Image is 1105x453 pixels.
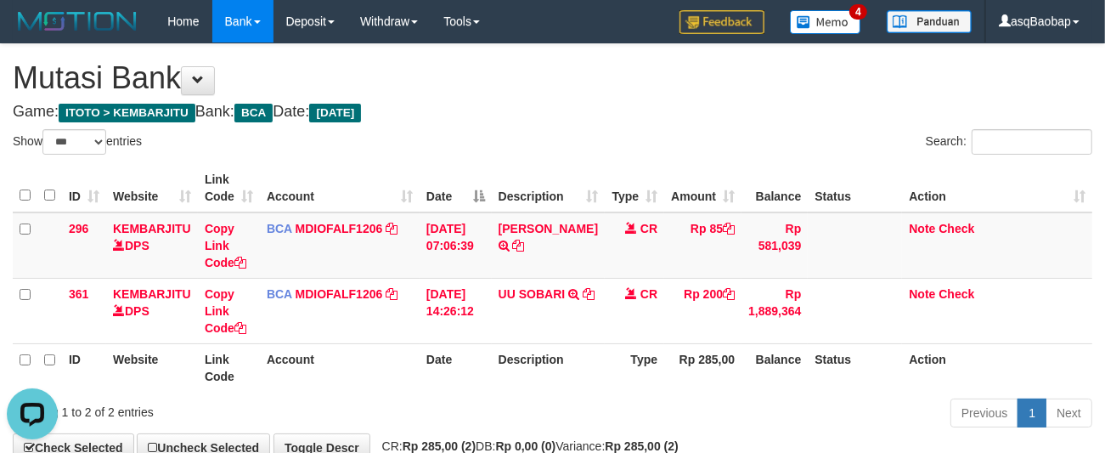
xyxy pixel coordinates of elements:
[902,164,1092,212] th: Action: activate to sort column ascending
[296,222,383,235] a: MDIOFALF1206
[260,164,420,212] th: Account: activate to sort column ascending
[13,397,448,421] div: Showing 1 to 2 of 2 entries
[62,164,106,212] th: ID: activate to sort column ascending
[69,222,88,235] span: 296
[42,129,106,155] select: Showentries
[499,287,566,301] a: UU SOBARI
[13,8,142,34] img: MOTION_logo.png
[723,222,735,235] a: Copy Rp 85 to clipboard
[106,343,198,392] th: Website
[492,164,605,212] th: Description: activate to sort column ascending
[59,104,195,122] span: ITOTO > KEMBARJITU
[267,222,292,235] span: BCA
[267,287,292,301] span: BCA
[664,212,741,279] td: Rp 85
[972,129,1092,155] input: Search:
[420,164,492,212] th: Date: activate to sort column descending
[205,287,246,335] a: Copy Link Code
[583,287,595,301] a: Copy UU SOBARI to clipboard
[902,343,1092,392] th: Action
[309,104,361,122] span: [DATE]
[499,222,598,235] a: [PERSON_NAME]
[605,164,664,212] th: Type: activate to sort column ascending
[926,129,1092,155] label: Search:
[492,343,605,392] th: Description
[605,343,664,392] th: Type
[808,343,902,392] th: Status
[849,4,867,20] span: 4
[69,287,88,301] span: 361
[909,222,935,235] a: Note
[234,104,273,122] span: BCA
[640,287,657,301] span: CR
[403,439,476,453] strong: Rp 285,00 (2)
[939,287,974,301] a: Check
[496,439,556,453] strong: Rp 0,00 (0)
[420,343,492,392] th: Date
[741,164,808,212] th: Balance
[790,10,861,34] img: Button%20Memo.svg
[374,439,679,453] span: CR: DB: Variance:
[113,287,191,301] a: KEMBARJITU
[198,164,260,212] th: Link Code: activate to sort column ascending
[106,278,198,343] td: DPS
[664,278,741,343] td: Rp 200
[1046,399,1092,428] a: Next
[741,212,808,279] td: Rp 581,039
[1018,399,1046,428] a: 1
[7,7,58,58] button: Open LiveChat chat widget
[808,164,902,212] th: Status
[741,343,808,392] th: Balance
[62,343,106,392] th: ID
[664,164,741,212] th: Amount: activate to sort column ascending
[205,222,246,269] a: Copy Link Code
[640,222,657,235] span: CR
[296,287,383,301] a: MDIOFALF1206
[420,212,492,279] td: [DATE] 07:06:39
[386,222,397,235] a: Copy MDIOFALF1206 to clipboard
[420,278,492,343] td: [DATE] 14:26:12
[513,239,525,252] a: Copy RIAN HIDAYAT to clipboard
[260,343,420,392] th: Account
[113,222,191,235] a: KEMBARJITU
[13,104,1092,121] h4: Game: Bank: Date:
[909,287,935,301] a: Note
[605,439,678,453] strong: Rp 285,00 (2)
[664,343,741,392] th: Rp 285,00
[950,399,1018,428] a: Previous
[13,129,142,155] label: Show entries
[679,10,764,34] img: Feedback.jpg
[106,164,198,212] th: Website: activate to sort column ascending
[939,222,974,235] a: Check
[106,212,198,279] td: DPS
[386,287,397,301] a: Copy MDIOFALF1206 to clipboard
[887,10,972,33] img: panduan.png
[723,287,735,301] a: Copy Rp 200 to clipboard
[13,61,1092,95] h1: Mutasi Bank
[741,278,808,343] td: Rp 1,889,364
[198,343,260,392] th: Link Code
